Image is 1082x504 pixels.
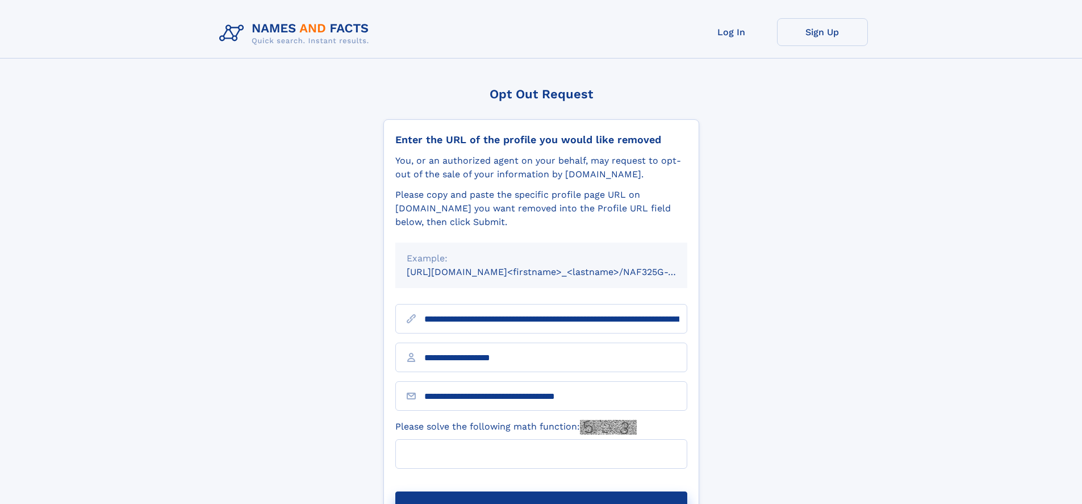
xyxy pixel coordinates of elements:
[395,134,687,146] div: Enter the URL of the profile you would like removed
[395,154,687,181] div: You, or an authorized agent on your behalf, may request to opt-out of the sale of your informatio...
[395,188,687,229] div: Please copy and paste the specific profile page URL on [DOMAIN_NAME] you want removed into the Pr...
[686,18,777,46] a: Log In
[407,252,676,265] div: Example:
[407,266,709,277] small: [URL][DOMAIN_NAME]<firstname>_<lastname>/NAF325G-xxxxxxxx
[215,18,378,49] img: Logo Names and Facts
[383,87,699,101] div: Opt Out Request
[395,420,637,435] label: Please solve the following math function:
[777,18,868,46] a: Sign Up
